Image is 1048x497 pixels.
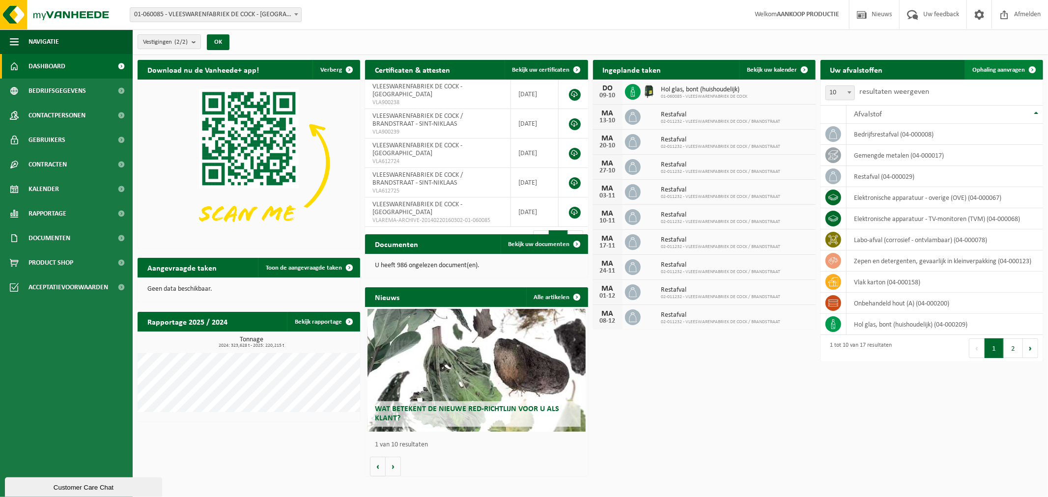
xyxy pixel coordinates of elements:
div: 13-10 [598,117,618,124]
span: Restafval [661,136,781,144]
td: zepen en detergenten, gevaarlijk in kleinverpakking (04-000123) [847,250,1043,272]
button: 2 [1004,338,1023,358]
button: 1 [985,338,1004,358]
span: Hol glas, bont (huishoudelijk) [661,86,748,94]
span: VLEESWARENFABRIEK DE COCK / BRANDSTRAAT - SINT-NIKLAAS [372,171,463,187]
div: 08-12 [598,318,618,325]
div: 24-11 [598,268,618,275]
td: [DATE] [511,109,559,138]
div: MA [598,235,618,243]
span: 02-011232 - VLEESWARENFABRIEK DE COCK / BRANDSTRAAT [661,219,781,225]
h2: Certificaten & attesten [365,60,460,79]
h2: Nieuws [365,287,409,306]
span: Dashboard [28,54,65,79]
span: 02-011232 - VLEESWARENFABRIEK DE COCK / BRANDSTRAAT [661,169,781,175]
div: MA [598,260,618,268]
a: Toon de aangevraagde taken [258,258,359,277]
div: MA [598,310,618,318]
td: [DATE] [511,197,559,227]
span: 01-060085 - VLEESWARENFABRIEK DE COCK [661,94,748,100]
a: Bekijk uw kalender [739,60,815,80]
span: 2024: 323,628 t - 2025: 220,215 t [142,343,360,348]
h2: Uw afvalstoffen [821,60,893,79]
p: 1 van 10 resultaten [375,442,583,448]
span: VLEESWARENFABRIEK DE COCK - [GEOGRAPHIC_DATA] [372,201,462,216]
img: CR-HR-1C-1000-PES-01 [641,83,657,99]
span: Toon de aangevraagde taken [266,265,342,271]
td: bedrijfsrestafval (04-000008) [847,124,1043,145]
span: VLA900238 [372,99,503,107]
button: Verberg [312,60,359,80]
h2: Aangevraagde taken [138,258,227,277]
h2: Documenten [365,234,428,253]
span: 02-011232 - VLEESWARENFABRIEK DE COCK / BRANDSTRAAT [661,269,781,275]
span: 02-011232 - VLEESWARENFABRIEK DE COCK / BRANDSTRAAT [661,319,781,325]
button: OK [207,34,229,50]
span: 02-011232 - VLEESWARENFABRIEK DE COCK / BRANDSTRAAT [661,294,781,300]
div: MA [598,210,618,218]
div: 01-12 [598,293,618,300]
span: Contactpersonen [28,103,85,128]
td: hol glas, bont (huishoudelijk) (04-000209) [847,314,1043,335]
span: Ophaling aanvragen [972,67,1025,73]
iframe: chat widget [5,475,164,497]
span: VLEESWARENFABRIEK DE COCK - [GEOGRAPHIC_DATA] [372,142,462,157]
td: elektronische apparatuur - TV-monitoren (TVM) (04-000068) [847,208,1043,229]
span: Restafval [661,261,781,269]
button: Vestigingen(2/2) [138,34,201,49]
a: Bekijk uw documenten [501,234,587,254]
h2: Rapportage 2025 / 2024 [138,312,237,331]
span: Gebruikers [28,128,65,152]
span: Bekijk uw kalender [747,67,797,73]
span: VLEESWARENFABRIEK DE COCK / BRANDSTRAAT - SINT-NIKLAAS [372,112,463,128]
span: Navigatie [28,29,59,54]
td: [DATE] [511,168,559,197]
td: labo-afval (corrosief - ontvlambaar) (04-000078) [847,229,1043,250]
div: 17-11 [598,243,618,249]
span: Restafval [661,111,781,119]
span: Wat betekent de nieuwe RED-richtlijn voor u als klant? [375,405,559,422]
span: 02-011232 - VLEESWARENFABRIEK DE COCK / BRANDSTRAAT [661,244,781,250]
div: MA [598,135,618,142]
a: Bekijk rapportage [287,312,359,331]
a: Wat betekent de nieuwe RED-richtlijn voor u als klant? [368,309,586,432]
td: onbehandeld hout (A) (04-000200) [847,293,1043,314]
span: Restafval [661,236,781,244]
span: Product Shop [28,250,73,275]
div: 10-11 [598,218,618,224]
div: 20-10 [598,142,618,149]
span: 02-011232 - VLEESWARENFABRIEK DE COCK / BRANDSTRAAT [661,119,781,125]
button: Volgende [386,457,401,476]
span: VLA612725 [372,187,503,195]
p: Geen data beschikbaar. [147,286,350,293]
span: Bekijk uw certificaten [512,67,570,73]
span: 01-060085 - VLEESWARENFABRIEK DE COCK - SINT-NIKLAAS [130,7,302,22]
a: Alle artikelen [526,287,587,307]
span: Restafval [661,286,781,294]
td: [DATE] [511,138,559,168]
span: VLA900239 [372,128,503,136]
h2: Ingeplande taken [593,60,671,79]
div: 09-10 [598,92,618,99]
button: Next [1023,338,1038,358]
span: Afvalstof [854,110,882,118]
span: Restafval [661,161,781,169]
span: Bedrijfsgegevens [28,79,86,103]
td: gemengde metalen (04-000017) [847,145,1043,166]
span: Restafval [661,311,781,319]
span: Vestigingen [143,35,188,50]
button: Previous [969,338,985,358]
div: MA [598,185,618,193]
span: 10 [825,85,855,100]
span: Kalender [28,177,59,201]
div: DO [598,84,618,92]
h2: Download nu de Vanheede+ app! [138,60,269,79]
td: [DATE] [511,80,559,109]
a: Bekijk uw certificaten [505,60,587,80]
div: MA [598,160,618,167]
span: Bekijk uw documenten [509,241,570,248]
div: MA [598,285,618,293]
span: VLA612724 [372,158,503,166]
span: 01-060085 - VLEESWARENFABRIEK DE COCK - SINT-NIKLAAS [130,8,301,22]
div: 27-10 [598,167,618,174]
